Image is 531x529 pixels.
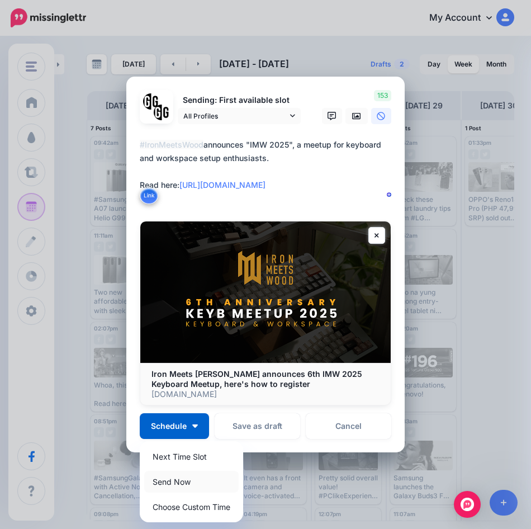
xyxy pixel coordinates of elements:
span: All Profiles [183,110,287,122]
img: Iron Meets Wood announces 6th IMW 2025 Keyboard Meetup, here's how to register [140,221,391,363]
div: Open Intercom Messenger [454,491,481,518]
button: Schedule [140,413,209,439]
img: JT5sWCfR-79925.png [154,105,170,121]
a: Cancel [306,413,391,439]
button: Link [140,187,158,204]
a: Next Time Slot [144,446,239,467]
img: 353459792_649996473822713_4483302954317148903_n-bsa138318.png [143,93,159,110]
img: arrow-down-white.png [192,424,198,428]
p: [DOMAIN_NAME] [151,389,380,399]
span: 153 [374,90,391,101]
a: Choose Custom Time [144,496,239,518]
div: announces "IMW 2025", a meetup for keyboard and workspace setup enthusiasts. Read here: [140,138,397,192]
p: Sending: First available slot [178,94,301,107]
div: Schedule [140,441,243,522]
span: Schedule [151,422,187,430]
a: All Profiles [178,108,301,124]
mark: #IronMeetsWood [140,140,203,149]
button: Save as draft [215,413,300,439]
textarea: To enrich screen reader interactions, please activate Accessibility in Grammarly extension settings [140,138,397,205]
a: Send Now [144,471,239,493]
b: Iron Meets [PERSON_NAME] announces 6th IMW 2025 Keyboard Meetup, here's how to register [151,369,362,389]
